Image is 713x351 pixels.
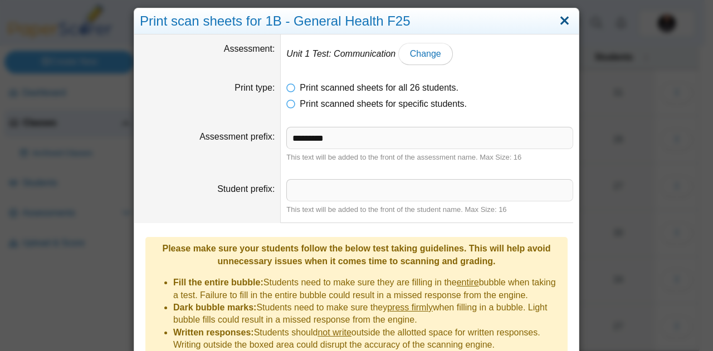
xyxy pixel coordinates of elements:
a: Close [556,12,573,31]
div: This text will be added to the front of the student name. Max Size: 16 [286,205,573,215]
label: Assessment [224,44,275,53]
b: Dark bubble marks: [173,303,256,312]
span: Print scanned sheets for all 26 students. [300,83,458,92]
u: not write [318,328,351,337]
u: press firmly [387,303,433,312]
div: Print scan sheets for 1B - General Health F25 [134,8,579,34]
div: This text will be added to the front of the assessment name. Max Size: 16 [286,152,573,162]
li: Students need to make sure they when filling in a bubble. Light bubble fills could result in a mi... [173,301,562,327]
em: Unit 1 Test: Communication [286,49,395,58]
label: Assessment prefix [199,132,275,141]
span: Change [410,49,441,58]
label: Student prefix [217,184,275,194]
span: Print scanned sheets for specific students. [300,99,467,108]
label: Print type [235,83,275,92]
a: Change [398,43,453,65]
b: Please make sure your students follow the below test taking guidelines. This will help avoid unne... [162,244,550,265]
b: Written responses: [173,328,254,337]
u: entire [457,278,479,287]
li: Students need to make sure they are filling in the bubble when taking a test. Failure to fill in ... [173,276,562,301]
b: Fill the entire bubble: [173,278,263,287]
